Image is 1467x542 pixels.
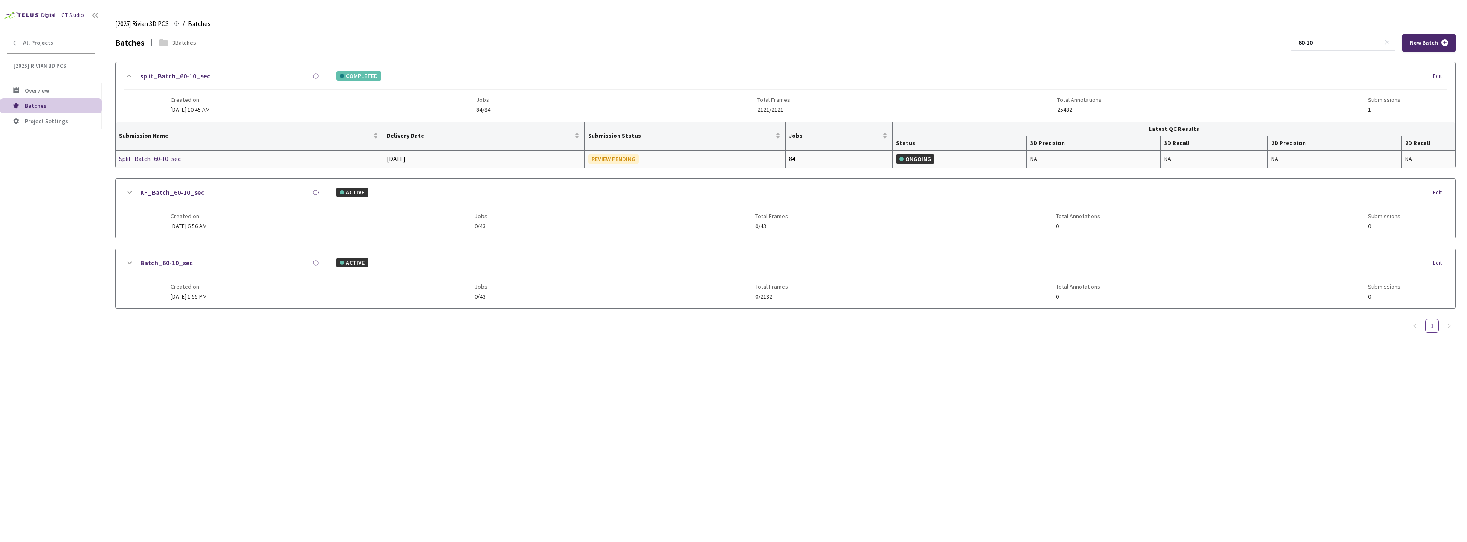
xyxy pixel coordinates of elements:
[588,132,774,139] span: Submission Status
[1056,223,1100,229] span: 0
[588,154,639,164] div: REVIEW PENDING
[1447,323,1452,328] span: right
[1368,293,1400,300] span: 0
[171,96,210,103] span: Created on
[14,62,90,70] span: [2025] Rivian 3D PCS
[171,222,207,230] span: [DATE] 6:56 AM
[1368,107,1400,113] span: 1
[1057,96,1102,103] span: Total Annotations
[893,136,1026,150] th: Status
[1293,35,1384,50] input: Search
[789,154,889,164] div: 84
[1442,319,1456,333] button: right
[786,122,893,150] th: Jobs
[1368,213,1400,220] span: Submissions
[119,154,209,164] a: Split_Batch_60-10_sec
[171,106,210,113] span: [DATE] 10:45 AM
[475,293,487,300] span: 0/43
[893,122,1455,136] th: Latest QC Results
[476,96,490,103] span: Jobs
[757,96,790,103] span: Total Frames
[336,258,368,267] div: ACTIVE
[387,154,580,164] div: [DATE]
[183,19,185,29] li: /
[1433,188,1447,197] div: Edit
[116,179,1455,238] div: KF_Batch_60-10_secACTIVEEditCreated on[DATE] 6:56 AMJobs0/43Total Frames0/43Total Annotations0Sub...
[116,122,383,150] th: Submission Name
[1433,72,1447,81] div: Edit
[1405,154,1452,164] div: NA
[476,107,490,113] span: 84/84
[1164,154,1264,164] div: NA
[25,87,49,94] span: Overview
[789,132,881,139] span: Jobs
[755,223,788,229] span: 0/43
[1408,319,1422,333] button: left
[1056,283,1100,290] span: Total Annotations
[1056,213,1100,220] span: Total Annotations
[171,213,207,220] span: Created on
[1402,136,1455,150] th: 2D Recall
[755,283,788,290] span: Total Frames
[25,117,68,125] span: Project Settings
[1410,39,1438,46] span: New Batch
[1433,259,1447,267] div: Edit
[188,19,211,29] span: Batches
[585,122,786,150] th: Submission Status
[1057,107,1102,113] span: 25432
[1368,283,1400,290] span: Submissions
[119,132,371,139] span: Submission Name
[757,107,790,113] span: 2121/2121
[171,283,207,290] span: Created on
[1408,319,1422,333] li: Previous Page
[140,187,204,198] a: KF_Batch_60-10_sec
[1271,154,1398,164] div: NA
[140,258,193,268] a: Batch_60-10_sec
[1425,319,1439,333] li: 1
[115,36,145,49] div: Batches
[1030,154,1157,164] div: NA
[336,188,368,197] div: ACTIVE
[383,122,584,150] th: Delivery Date
[1412,323,1418,328] span: left
[25,102,46,110] span: Batches
[171,293,207,300] span: [DATE] 1:55 PM
[1027,136,1161,150] th: 3D Precision
[1426,319,1438,332] a: 1
[1368,223,1400,229] span: 0
[1056,293,1100,300] span: 0
[116,249,1455,308] div: Batch_60-10_secACTIVEEditCreated on[DATE] 1:55 PMJobs0/43Total Frames0/2132Total Annotations0Subm...
[755,293,788,300] span: 0/2132
[1268,136,1402,150] th: 2D Precision
[1368,96,1400,103] span: Submissions
[23,39,53,46] span: All Projects
[475,213,487,220] span: Jobs
[1442,319,1456,333] li: Next Page
[387,132,572,139] span: Delivery Date
[475,223,487,229] span: 0/43
[140,71,210,81] a: split_Batch_60-10_sec
[115,19,169,29] span: [2025] Rivian 3D PCS
[475,283,487,290] span: Jobs
[755,213,788,220] span: Total Frames
[896,154,934,164] div: ONGOING
[61,11,84,20] div: GT Studio
[116,62,1455,122] div: split_Batch_60-10_secCOMPLETEDEditCreated on[DATE] 10:45 AMJobs84/84Total Frames2121/2121Total An...
[336,71,381,81] div: COMPLETED
[172,38,196,47] div: 3 Batches
[1161,136,1268,150] th: 3D Recall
